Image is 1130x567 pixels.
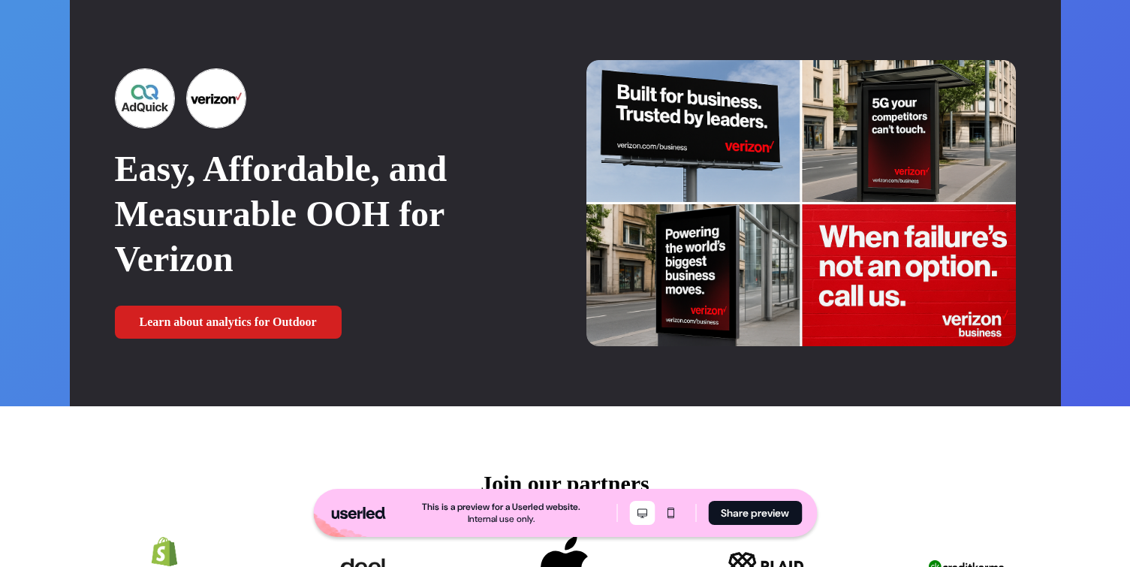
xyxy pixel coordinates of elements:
[708,501,802,525] button: Share preview
[468,513,535,525] div: Internal use only.
[481,471,649,496] span: Join our partners
[629,501,655,525] button: Desktop mode
[658,501,683,525] button: Mobile mode
[115,306,342,339] button: Learn about analytics for Outdoor
[115,146,544,282] p: Easy, Affordable, and Measurable OOH for Verizon
[422,501,580,513] div: This is a preview for a Userled website.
